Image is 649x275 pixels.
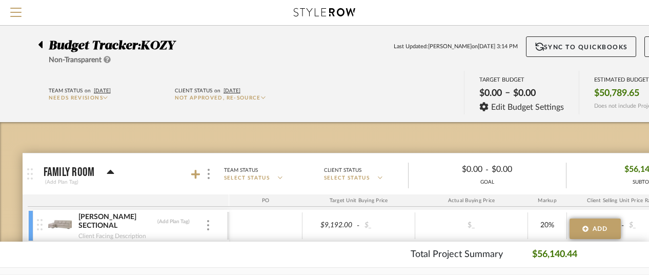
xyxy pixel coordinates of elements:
[510,85,539,102] div: $0.00
[485,164,489,176] span: -
[472,43,478,51] span: on
[491,103,564,112] span: Edit Budget Settings
[229,194,302,207] div: PO
[443,218,499,233] div: $_
[49,86,83,95] div: Team Status
[85,88,91,93] span: on
[355,221,361,231] span: -
[394,43,428,51] span: Last Updated:
[361,218,412,233] div: $_
[417,162,485,178] div: $0.00
[505,87,510,102] span: –
[224,174,270,182] span: SELECT STATUS
[306,218,356,233] div: $9,192.00
[324,174,370,182] span: SELECT STATUS
[44,178,80,187] div: (Add Plan Tag)
[157,218,190,225] div: (Add Plan Tag)
[208,169,210,179] img: 3dots-v.svg
[78,231,147,241] div: Client Facing Description
[409,179,566,186] div: GOAL
[531,218,563,233] div: 20%
[479,76,564,83] div: TARGET BUDGET
[302,194,415,207] div: Target Unit Buying Price
[49,56,102,64] span: Non-Transparent
[478,43,518,51] span: [DATE] 3:14 PM
[528,194,567,207] div: Markup
[140,40,175,52] span: KOZY
[489,162,557,178] div: $0.00
[48,213,73,238] img: 4953acf1-d5bf-4ed9-84a6-dd25b10cbff7_50x50.jpg
[175,95,261,101] span: Not approved, re-source
[175,86,212,95] div: Client Status
[570,218,620,233] div: $11,030.40
[428,43,472,51] span: [PERSON_NAME]
[49,95,103,101] span: Needs Revisions
[411,248,503,262] p: Total Project Summary
[476,85,505,102] div: $0.00
[49,40,140,52] span: Budget Tracker:
[27,168,33,180] img: grip.svg
[526,36,636,57] button: Sync to QuickBooks
[570,219,621,239] button: Add
[594,88,639,99] span: $50,789.65
[78,212,154,231] div: [PERSON_NAME] SECTIONAL
[224,166,258,175] div: Team Status
[214,88,220,93] span: on
[532,248,577,262] p: $56,140.44
[593,224,608,233] span: Add
[207,220,209,230] img: 3dots-v.svg
[44,166,95,179] p: Family Room
[324,166,361,175] div: Client Status
[37,219,43,230] img: vertical-grip.svg
[415,194,528,207] div: Actual Buying Price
